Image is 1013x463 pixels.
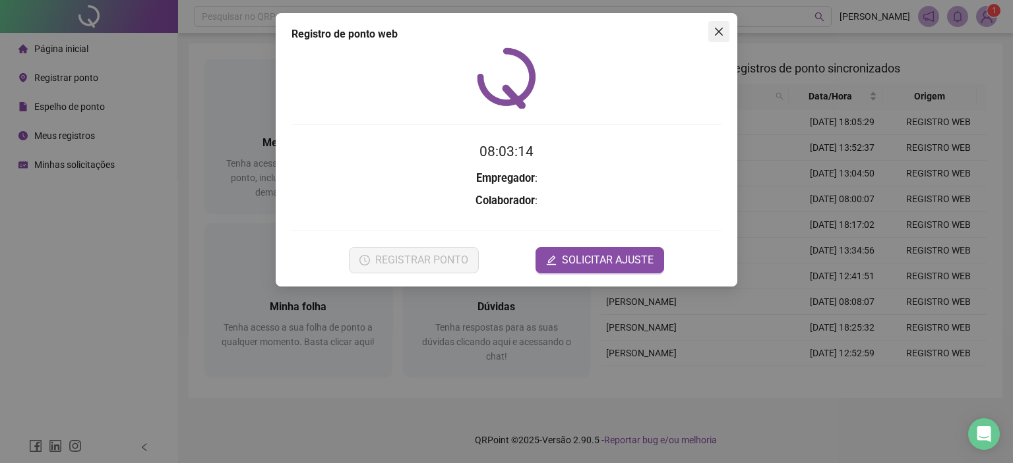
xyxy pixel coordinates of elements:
time: 08:03:14 [479,144,534,159]
div: Open Intercom Messenger [968,418,1000,450]
span: SOLICITAR AJUSTE [562,252,654,268]
strong: Colaborador [476,194,535,207]
button: Close [708,21,729,42]
span: close [714,26,724,37]
h3: : [292,170,721,187]
button: REGISTRAR PONTO [349,247,479,273]
div: Registro de ponto web [292,26,721,42]
img: QRPoint [477,47,536,109]
strong: Empregador [476,172,535,184]
button: editSOLICITAR AJUSTE [536,247,664,273]
span: edit [546,255,557,265]
h3: : [292,192,721,209]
